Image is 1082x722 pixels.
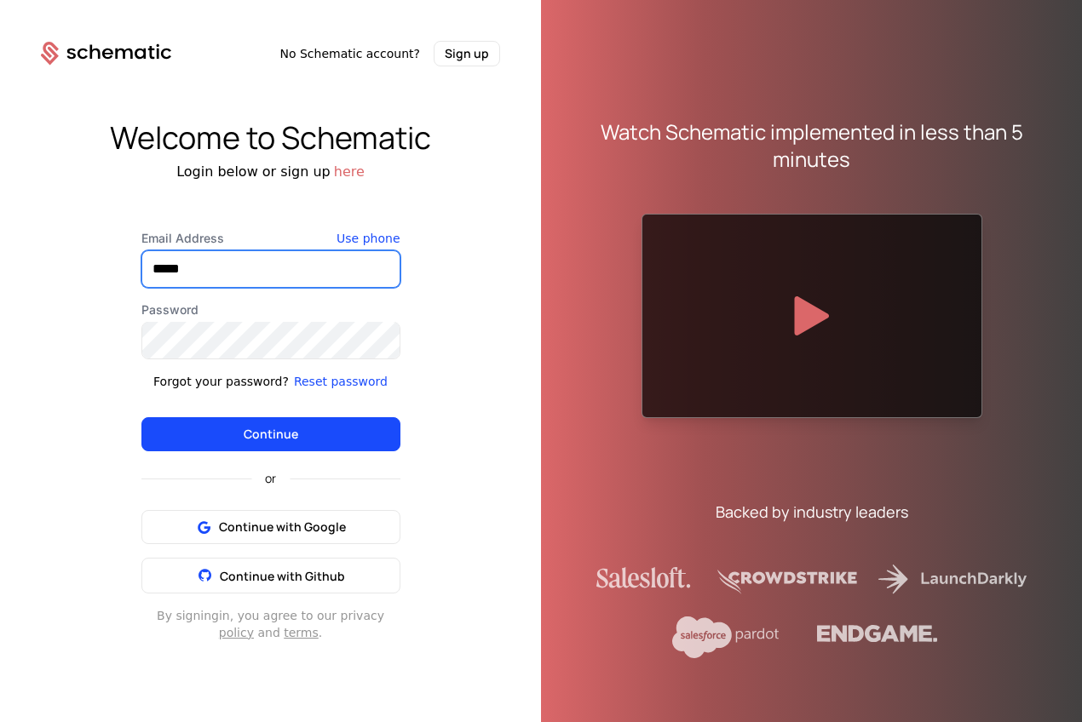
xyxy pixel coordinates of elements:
[279,45,420,62] span: No Schematic account?
[141,230,400,247] label: Email Address
[716,500,908,524] div: Backed by industry leaders
[141,301,400,318] label: Password
[284,626,319,639] a: terms
[251,473,290,484] span: or
[582,118,1041,173] div: Watch Schematic implemented in less than 5 minutes
[141,607,400,641] div: By signing in , you agree to our privacy and .
[220,568,345,584] span: Continue with Github
[141,510,400,544] button: Continue with Google
[219,626,254,639] a: policy
[153,373,289,390] div: Forgot your password?
[434,41,500,66] button: Sign up
[219,519,346,536] span: Continue with Google
[294,373,388,390] button: Reset password
[141,558,400,593] button: Continue with Github
[337,230,400,247] button: Use phone
[141,417,400,451] button: Continue
[334,162,365,182] button: here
